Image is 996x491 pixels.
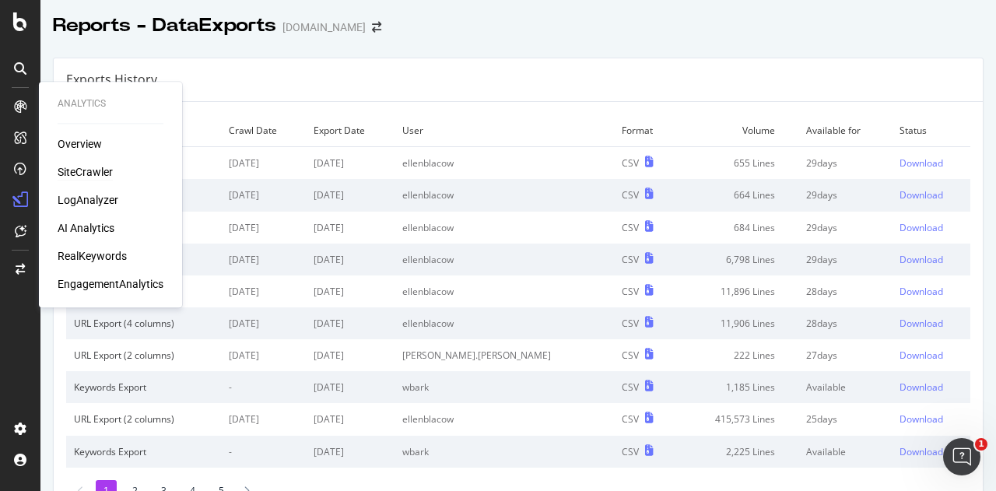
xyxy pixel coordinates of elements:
div: Available [806,381,884,394]
td: ellenblacow [395,147,613,180]
td: [DATE] [306,147,395,180]
a: Download [900,221,963,234]
td: [DATE] [221,275,306,307]
a: SiteCrawler [58,164,113,180]
td: Crawl Date [221,114,306,147]
td: 655 Lines [677,147,798,180]
td: 2,225 Lines [677,436,798,468]
td: [DATE] [306,244,395,275]
a: Overview [58,136,102,152]
div: URL Export (2 columns) [74,412,213,426]
td: wbark [395,371,613,403]
a: Download [900,317,963,330]
a: Download [900,253,963,266]
td: 11,896 Lines [677,275,798,307]
td: 29 days [798,147,892,180]
td: 6,798 Lines [677,244,798,275]
div: arrow-right-arrow-left [372,22,381,33]
a: AI Analytics [58,220,114,236]
td: - [221,371,306,403]
td: 28 days [798,275,892,307]
div: CSV [622,188,639,202]
td: Volume [677,114,798,147]
td: Format [614,114,677,147]
td: ellenblacow [395,179,613,211]
td: [DATE] [221,307,306,339]
td: [DATE] [221,212,306,244]
td: [DATE] [306,371,395,403]
a: Download [900,349,963,362]
div: [DOMAIN_NAME] [282,19,366,35]
td: ellenblacow [395,307,613,339]
div: CSV [622,349,639,362]
td: - [221,436,306,468]
a: EngagementAnalytics [58,276,163,292]
a: LogAnalyzer [58,192,118,208]
td: 29 days [798,244,892,275]
td: 29 days [798,179,892,211]
div: Keywords Export [74,381,213,394]
td: 25 days [798,403,892,435]
div: Download [900,188,943,202]
div: CSV [622,221,639,234]
div: Download [900,285,943,298]
td: [PERSON_NAME].[PERSON_NAME] [395,339,613,371]
td: ellenblacow [395,275,613,307]
td: [DATE] [306,212,395,244]
td: 27 days [798,339,892,371]
span: 1 [975,438,987,451]
td: Status [892,114,970,147]
td: [DATE] [306,275,395,307]
div: CSV [622,156,639,170]
div: RealKeywords [58,248,127,264]
a: Download [900,156,963,170]
a: Download [900,381,963,394]
a: Download [900,285,963,298]
a: Download [900,445,963,458]
td: 222 Lines [677,339,798,371]
td: Export Date [306,114,395,147]
div: CSV [622,412,639,426]
td: [DATE] [221,339,306,371]
div: Keywords Export [74,445,213,458]
td: 664 Lines [677,179,798,211]
div: Download [900,349,943,362]
td: 684 Lines [677,212,798,244]
div: Download [900,317,943,330]
td: [DATE] [221,403,306,435]
div: CSV [622,381,639,394]
div: CSV [622,253,639,266]
td: [DATE] [306,339,395,371]
div: URL Export (4 columns) [74,317,213,330]
td: ellenblacow [395,212,613,244]
div: Download [900,445,943,458]
div: Download [900,381,943,394]
td: [DATE] [306,307,395,339]
div: Reports - DataExports [53,12,276,39]
td: ellenblacow [395,244,613,275]
td: [DATE] [221,244,306,275]
td: 11,906 Lines [677,307,798,339]
td: 28 days [798,307,892,339]
a: Download [900,188,963,202]
div: CSV [622,445,639,458]
div: Download [900,156,943,170]
td: [DATE] [306,179,395,211]
div: CSV [622,317,639,330]
td: 415,573 Lines [677,403,798,435]
div: Analytics [58,97,163,110]
div: Available [806,445,884,458]
div: Download [900,253,943,266]
td: 29 days [798,212,892,244]
td: Available for [798,114,892,147]
td: [DATE] [221,147,306,180]
iframe: Intercom live chat [943,438,980,475]
td: ellenblacow [395,403,613,435]
td: User [395,114,613,147]
a: Download [900,412,963,426]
